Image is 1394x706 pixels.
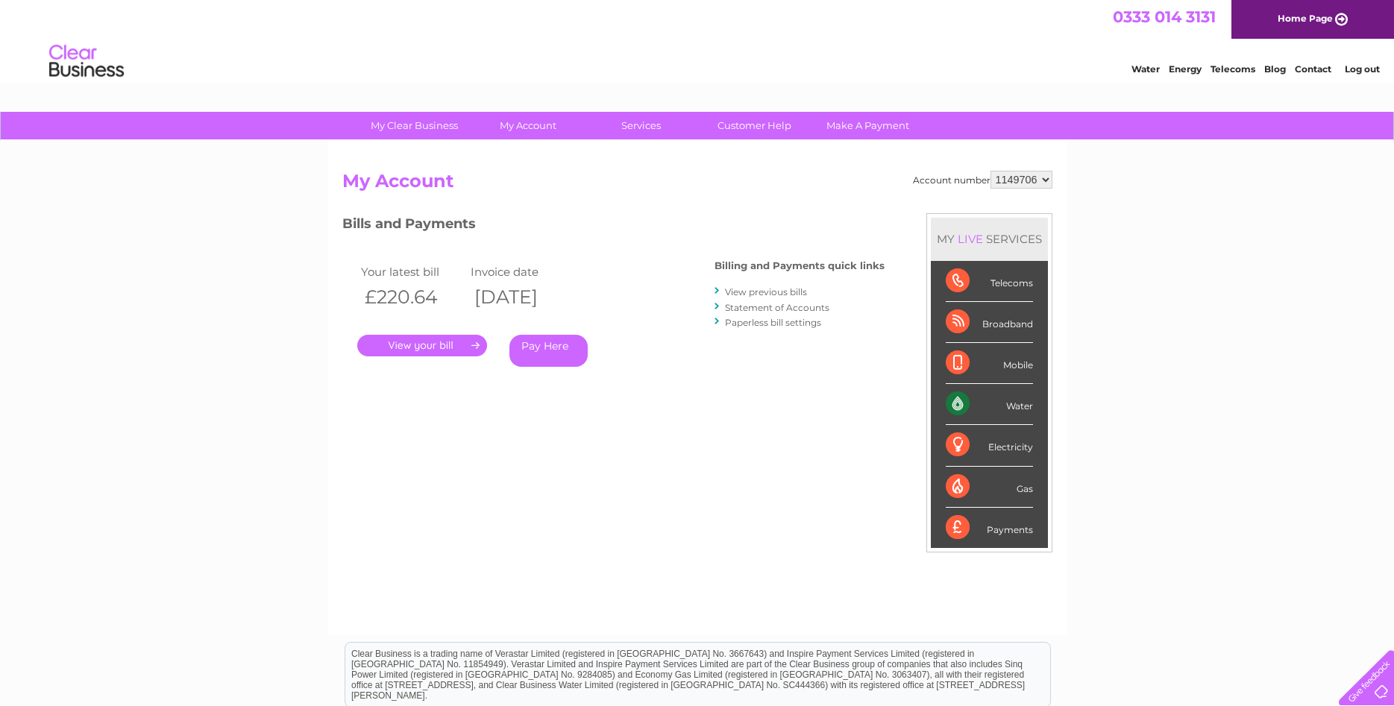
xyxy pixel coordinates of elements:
[467,262,577,282] td: Invoice date
[1169,63,1202,75] a: Energy
[955,232,986,246] div: LIVE
[580,112,703,139] a: Services
[357,335,487,356] a: .
[946,261,1033,302] div: Telecoms
[48,39,125,84] img: logo.png
[1295,63,1331,75] a: Contact
[931,218,1048,260] div: MY SERVICES
[357,282,468,312] th: £220.64
[342,213,885,239] h3: Bills and Payments
[725,286,807,297] a: View previous bills
[1211,63,1255,75] a: Telecoms
[946,467,1033,508] div: Gas
[345,8,1050,72] div: Clear Business is a trading name of Verastar Limited (registered in [GEOGRAPHIC_DATA] No. 3667643...
[1345,63,1380,75] a: Log out
[946,425,1033,466] div: Electricity
[946,302,1033,343] div: Broadband
[466,112,589,139] a: My Account
[353,112,476,139] a: My Clear Business
[725,302,829,313] a: Statement of Accounts
[946,508,1033,548] div: Payments
[467,282,577,312] th: [DATE]
[1264,63,1286,75] a: Blog
[342,171,1052,199] h2: My Account
[693,112,816,139] a: Customer Help
[1113,7,1216,26] a: 0333 014 3131
[357,262,468,282] td: Your latest bill
[913,171,1052,189] div: Account number
[946,343,1033,384] div: Mobile
[509,335,588,367] a: Pay Here
[946,384,1033,425] div: Water
[806,112,929,139] a: Make A Payment
[715,260,885,271] h4: Billing and Payments quick links
[725,317,821,328] a: Paperless bill settings
[1131,63,1160,75] a: Water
